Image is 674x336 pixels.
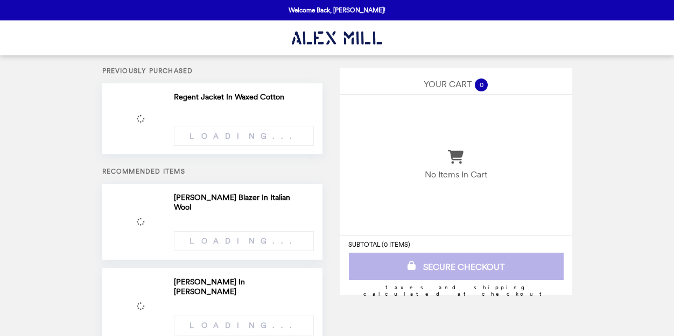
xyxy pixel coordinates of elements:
[102,67,322,75] h5: Previously Purchased
[102,168,322,175] h5: Recommended Items
[174,92,289,102] h2: Regent Jacket In Waxed Cotton
[174,277,311,297] h2: [PERSON_NAME] In [PERSON_NAME]
[289,6,385,14] p: Welcome Back, [PERSON_NAME]!
[348,284,564,297] div: Taxes and Shipping calculated at checkout
[382,241,410,248] span: ( 0 ITEMS )
[292,27,382,49] img: Brand Logo
[475,78,488,91] span: 0
[174,192,311,212] h2: [PERSON_NAME] Blazer In Italian Wool
[348,241,382,248] span: SUBTOTAL
[425,169,487,180] p: No Items In Cart
[424,79,472,89] span: YOUR CART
